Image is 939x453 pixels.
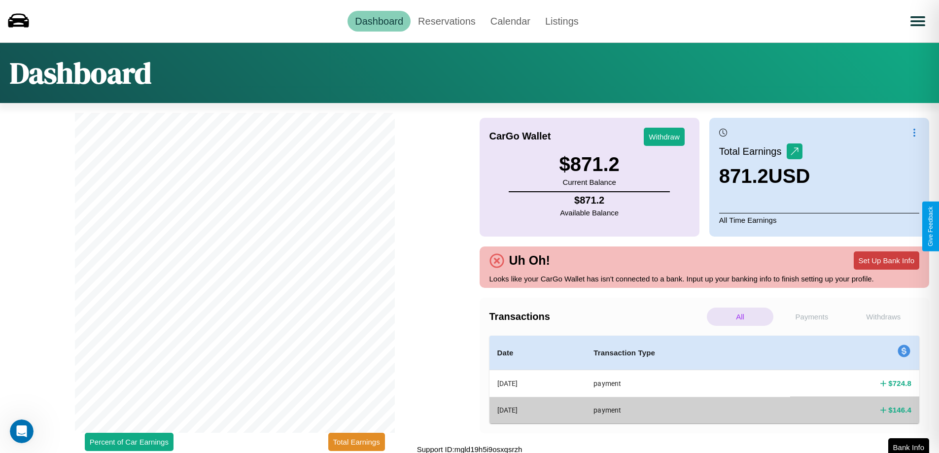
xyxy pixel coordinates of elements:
[497,347,578,359] h4: Date
[489,272,920,285] p: Looks like your CarGo Wallet has isn't connected to a bank. Input up your banking info to finish ...
[719,165,810,187] h3: 871.2 USD
[489,131,551,142] h4: CarGo Wallet
[10,419,34,443] iframe: Intercom live chat
[778,308,845,326] p: Payments
[586,370,790,397] th: payment
[719,142,787,160] p: Total Earnings
[483,11,538,32] a: Calendar
[904,7,932,35] button: Open menu
[489,370,586,397] th: [DATE]
[489,311,704,322] h4: Transactions
[411,11,483,32] a: Reservations
[85,433,174,451] button: Percent of Car Earnings
[707,308,773,326] p: All
[888,405,911,415] h4: $ 146.4
[348,11,411,32] a: Dashboard
[927,207,934,246] div: Give Feedback
[854,251,919,270] button: Set Up Bank Info
[593,347,782,359] h4: Transaction Type
[560,195,619,206] h4: $ 871.2
[888,378,911,388] h4: $ 724.8
[538,11,586,32] a: Listings
[559,153,619,175] h3: $ 871.2
[719,213,919,227] p: All Time Earnings
[489,397,586,423] th: [DATE]
[560,206,619,219] p: Available Balance
[328,433,385,451] button: Total Earnings
[586,397,790,423] th: payment
[850,308,917,326] p: Withdraws
[644,128,685,146] button: Withdraw
[489,336,920,423] table: simple table
[10,53,151,93] h1: Dashboard
[559,175,619,189] p: Current Balance
[504,253,555,268] h4: Uh Oh!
